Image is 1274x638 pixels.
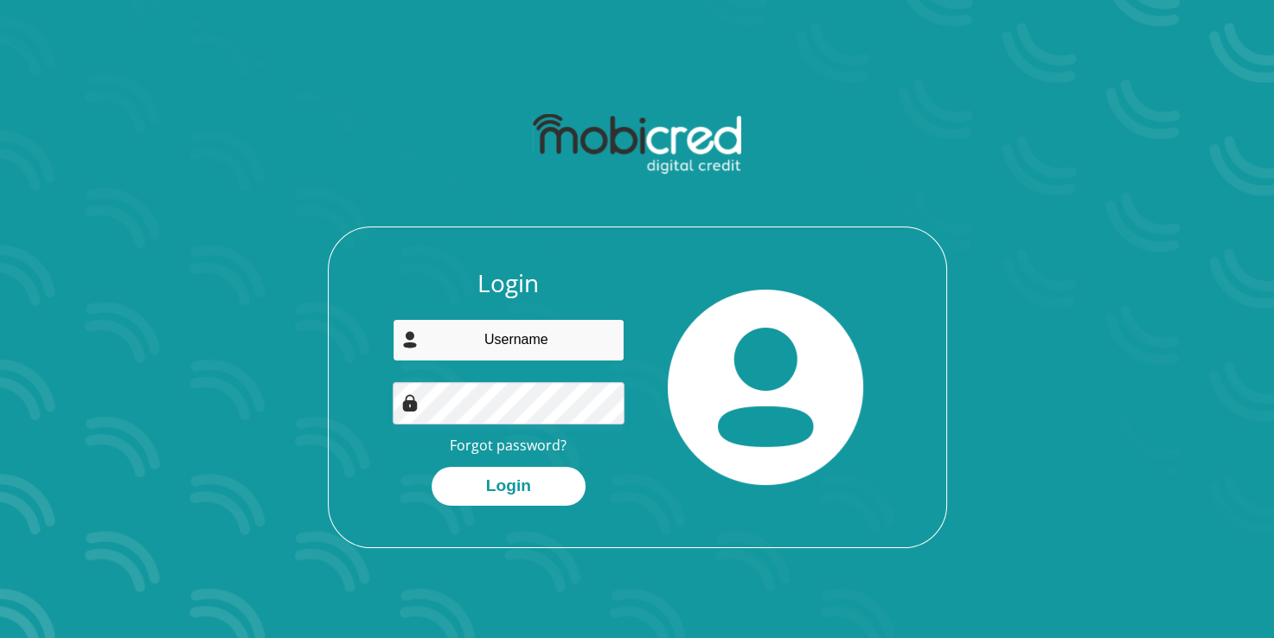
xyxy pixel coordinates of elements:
[401,331,419,348] img: user-icon image
[393,319,624,361] input: Username
[393,269,624,298] h3: Login
[401,394,419,412] img: Image
[432,467,586,506] button: Login
[533,114,741,175] img: mobicred logo
[450,436,567,455] a: Forgot password?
